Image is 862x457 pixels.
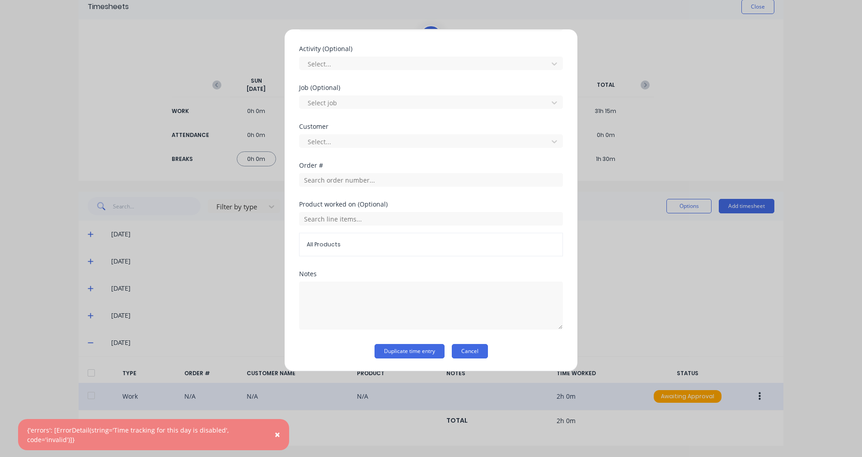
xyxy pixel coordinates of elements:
div: Activity (Optional) [299,46,563,52]
span: All Products [307,240,555,249]
span: × [275,428,280,441]
input: Search order number... [299,173,563,187]
div: Customer [299,123,563,130]
div: Order # [299,162,563,169]
div: Notes [299,271,563,277]
div: Product worked on (Optional) [299,201,563,207]
button: Duplicate time entry [375,344,445,358]
button: Cancel [452,344,488,358]
input: Search line items... [299,212,563,226]
button: Close [266,424,289,446]
div: {'errors': [ErrorDetail(string='Time tracking for this day is disabled', code='invalid')]} [27,425,262,444]
div: Job (Optional) [299,85,563,91]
